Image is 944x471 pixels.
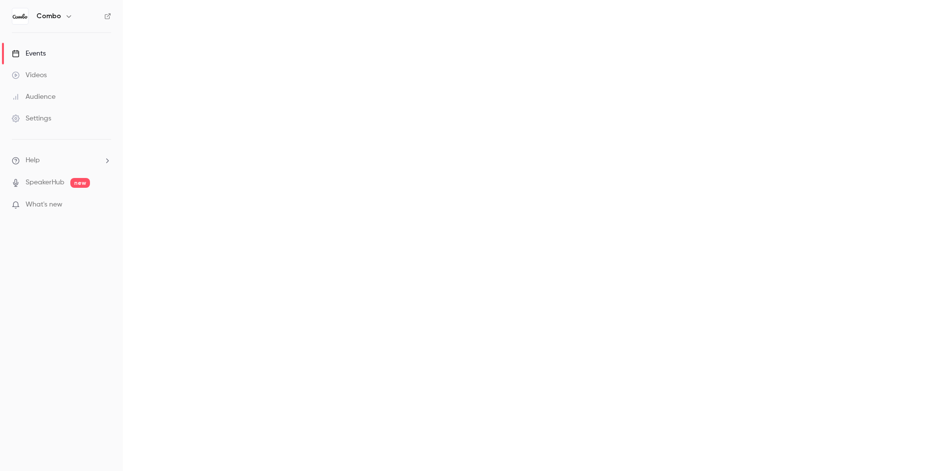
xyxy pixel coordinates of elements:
[12,8,28,24] img: Combo
[12,70,47,80] div: Videos
[36,11,61,21] h6: Combo
[70,178,90,188] span: new
[26,200,62,210] span: What's new
[26,155,40,166] span: Help
[26,177,64,188] a: SpeakerHub
[12,49,46,59] div: Events
[12,155,111,166] li: help-dropdown-opener
[12,92,56,102] div: Audience
[12,114,51,123] div: Settings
